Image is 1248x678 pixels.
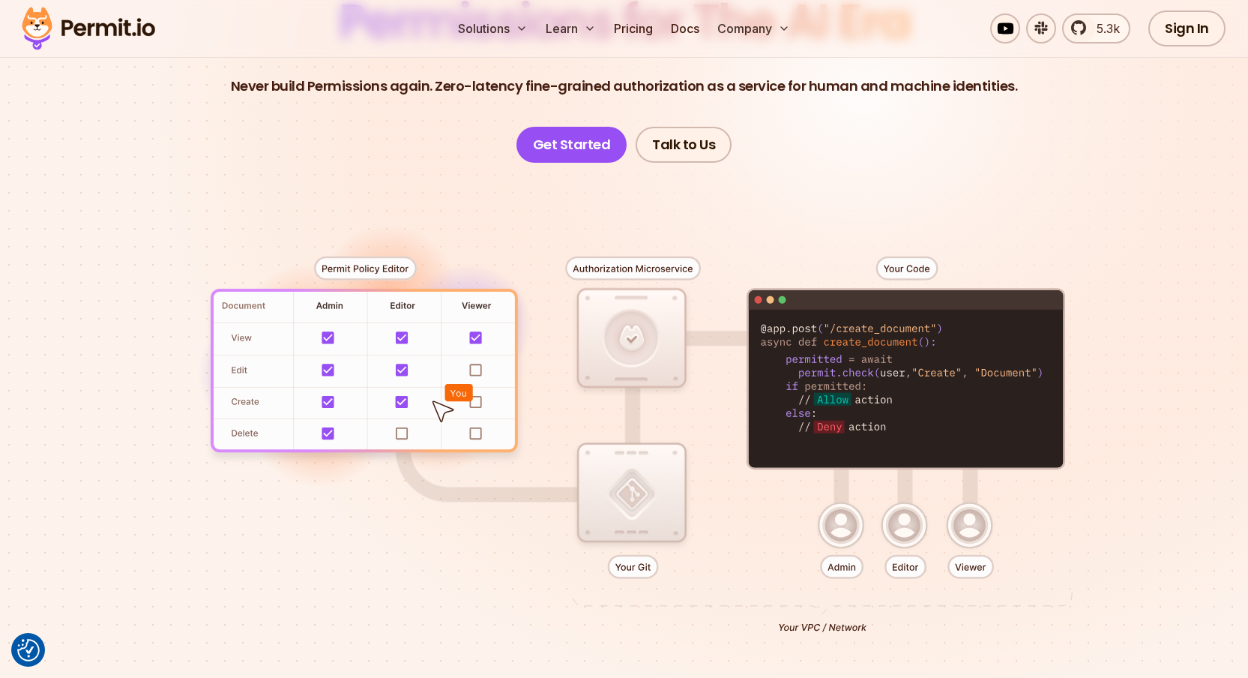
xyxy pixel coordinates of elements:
span: 5.3k [1088,19,1120,37]
button: Company [711,13,796,43]
a: Pricing [608,13,659,43]
p: Never build Permissions again. Zero-latency fine-grained authorization as a service for human and... [231,76,1018,97]
a: 5.3k [1062,13,1130,43]
img: Revisit consent button [17,639,40,661]
a: Get Started [516,127,627,163]
a: Talk to Us [636,127,732,163]
a: Docs [665,13,705,43]
a: Sign In [1148,10,1226,46]
img: Permit logo [15,3,162,54]
button: Solutions [452,13,534,43]
button: Learn [540,13,602,43]
button: Consent Preferences [17,639,40,661]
